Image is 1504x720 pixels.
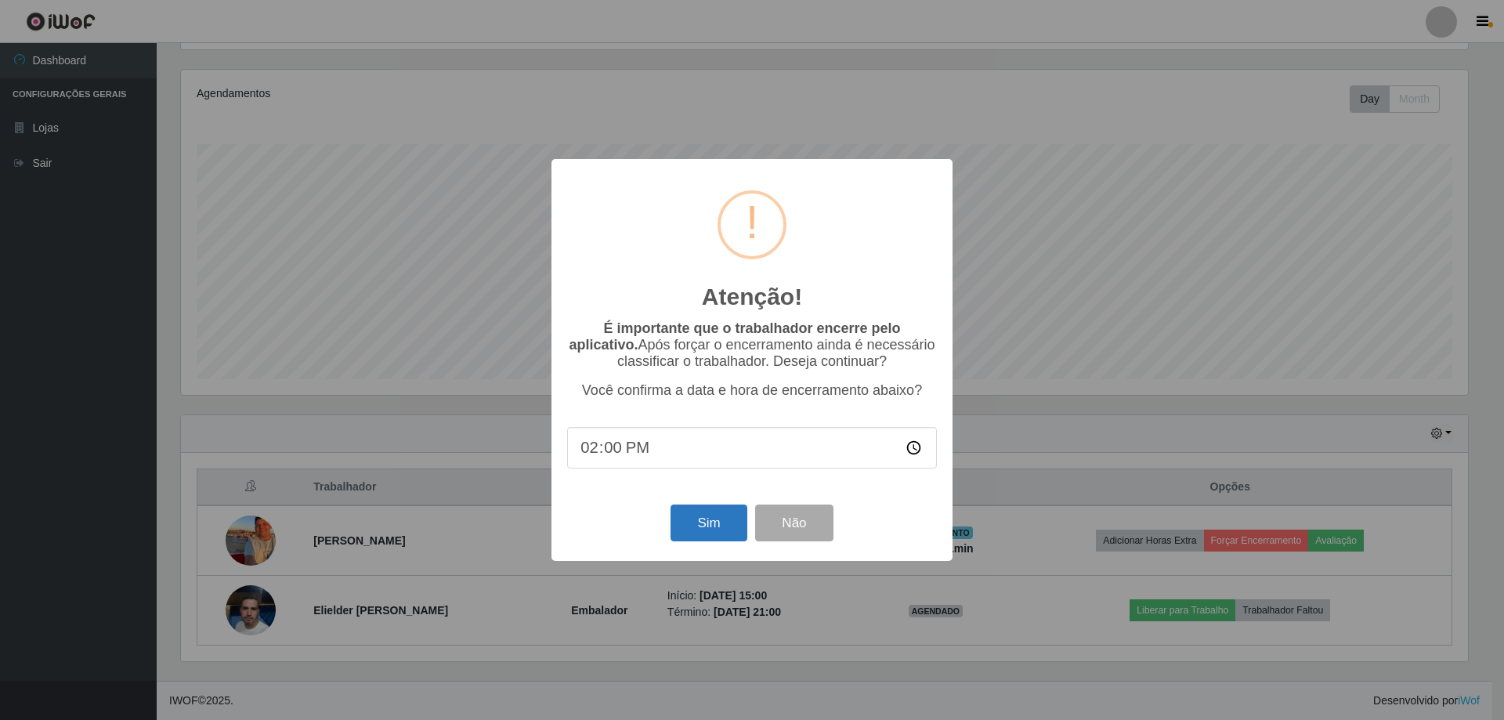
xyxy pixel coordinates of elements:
[671,505,747,541] button: Sim
[755,505,833,541] button: Não
[567,382,937,399] p: Você confirma a data e hora de encerramento abaixo?
[567,320,937,370] p: Após forçar o encerramento ainda é necessário classificar o trabalhador. Deseja continuar?
[569,320,900,353] b: É importante que o trabalhador encerre pelo aplicativo.
[702,283,802,311] h2: Atenção!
